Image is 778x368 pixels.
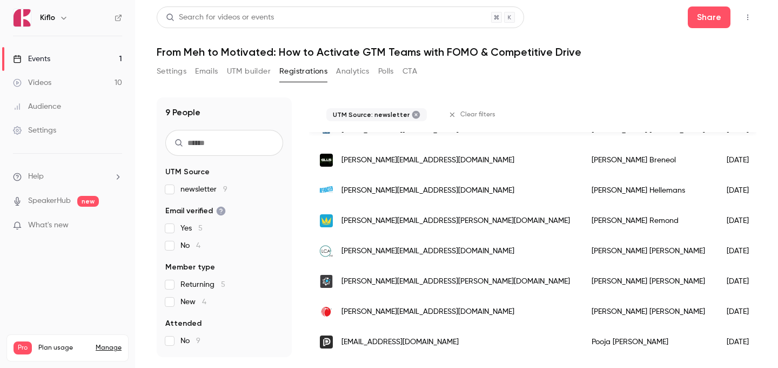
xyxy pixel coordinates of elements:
[13,77,51,88] div: Videos
[320,305,333,318] img: lexisnexis.co.uk
[13,125,56,136] div: Settings
[180,240,200,251] span: No
[378,63,394,80] button: Polls
[716,206,771,236] div: [DATE]
[13,54,50,64] div: Events
[341,185,514,196] span: [PERSON_NAME][EMAIL_ADDRESS][DOMAIN_NAME]
[38,344,89,352] span: Plan usage
[202,298,206,306] span: 4
[341,155,514,166] span: [PERSON_NAME][EMAIL_ADDRESS][DOMAIN_NAME]
[157,63,186,80] button: Settings
[14,341,32,354] span: Pro
[180,223,203,234] span: Yes
[180,184,227,195] span: newsletter
[341,246,514,257] span: [PERSON_NAME][EMAIL_ADDRESS][DOMAIN_NAME]
[320,336,333,349] img: promobitech.com
[165,262,215,273] span: Member type
[320,214,333,227] img: webmanuals.se
[581,327,716,357] div: Pooja [PERSON_NAME]
[279,63,327,80] button: Registrations
[716,145,771,175] div: [DATE]
[320,275,333,288] img: ovaledge.com
[581,236,716,266] div: [PERSON_NAME] [PERSON_NAME]
[198,225,203,232] span: 5
[412,110,420,119] button: Remove "newsletter" from selected "UTM Source" filter
[109,221,122,231] iframe: Noticeable Trigger
[28,171,44,182] span: Help
[320,154,333,167] img: glls.com
[320,184,333,197] img: refracted.eu
[341,306,514,318] span: [PERSON_NAME][EMAIL_ADDRESS][DOMAIN_NAME]
[444,106,502,123] button: Clear filters
[223,186,227,193] span: 9
[581,145,716,175] div: [PERSON_NAME] Breneol
[165,318,202,329] span: Attended
[341,337,459,348] span: [EMAIL_ADDRESS][DOMAIN_NAME]
[13,101,61,112] div: Audience
[165,106,200,119] h1: 9 People
[581,266,716,297] div: [PERSON_NAME] [PERSON_NAME]
[100,356,106,363] span: 10
[165,206,226,216] span: Email verified
[227,63,271,80] button: UTM builder
[716,175,771,206] div: [DATE]
[28,195,71,207] a: SpeakerHub
[14,354,34,364] p: Videos
[716,266,771,297] div: [DATE]
[333,110,410,119] span: UTM Source: newsletter
[716,297,771,327] div: [DATE]
[716,327,771,357] div: [DATE]
[221,281,225,288] span: 5
[196,337,200,345] span: 9
[14,9,31,27] img: Kiflo
[96,344,122,352] a: Manage
[581,175,716,206] div: [PERSON_NAME] Hellemans
[341,215,570,227] span: [PERSON_NAME][EMAIL_ADDRESS][PERSON_NAME][DOMAIN_NAME]
[13,171,122,182] li: help-dropdown-opener
[165,167,210,178] span: UTM Source
[166,12,274,23] div: Search for videos or events
[180,279,225,290] span: Returning
[460,110,495,119] span: Clear filters
[77,196,99,207] span: new
[40,12,55,23] h6: Kiflo
[341,276,570,287] span: [PERSON_NAME][EMAIL_ADDRESS][PERSON_NAME][DOMAIN_NAME]
[180,297,206,307] span: New
[28,220,69,231] span: What's new
[157,45,756,58] h1: From Meh to Motivated: How to Activate GTM Teams with FOMO & Competitive Drive
[196,242,200,249] span: 4
[581,297,716,327] div: [PERSON_NAME] [PERSON_NAME]
[716,236,771,266] div: [DATE]
[320,245,333,258] img: lca.no
[403,63,417,80] button: CTA
[180,336,200,346] span: No
[581,206,716,236] div: [PERSON_NAME] Remond
[100,354,122,364] p: / 150
[688,6,730,28] button: Share
[195,63,218,80] button: Emails
[336,63,370,80] button: Analytics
